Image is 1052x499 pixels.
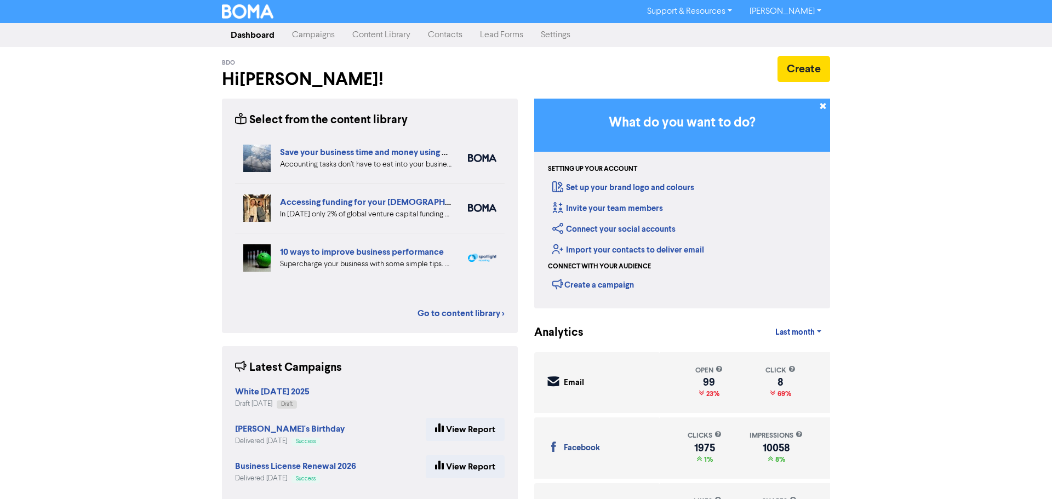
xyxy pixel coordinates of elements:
[235,423,345,434] strong: [PERSON_NAME]'s Birthday
[777,56,830,82] button: Create
[702,455,713,464] span: 1%
[741,3,830,20] a: [PERSON_NAME]
[548,164,637,174] div: Setting up your account
[235,462,356,471] a: Business License Renewal 2026
[471,24,532,46] a: Lead Forms
[688,444,722,452] div: 1975
[235,473,356,484] div: Delivered [DATE]
[426,455,505,478] a: View Report
[280,209,451,220] div: In 2024 only 2% of global venture capital funding went to female-only founding teams. We highligh...
[688,431,722,441] div: clicks
[468,204,496,212] img: boma
[767,322,830,343] a: Last month
[704,389,719,398] span: 23%
[750,431,803,441] div: impressions
[750,444,803,452] div: 10058
[235,399,310,409] div: Draft [DATE]
[222,59,235,67] span: BDO
[534,99,830,308] div: Getting Started in BOMA
[222,69,518,90] h2: Hi [PERSON_NAME] !
[552,276,634,292] div: Create a campaign
[564,442,600,455] div: Facebook
[296,439,316,444] span: Success
[235,425,345,434] a: [PERSON_NAME]'s Birthday
[235,436,345,446] div: Delivered [DATE]
[222,4,273,19] img: BOMA Logo
[468,154,496,162] img: boma_accounting
[695,378,723,387] div: 99
[775,389,791,398] span: 69%
[534,324,570,341] div: Analytics
[280,159,451,170] div: Accounting tasks don’t have to eat into your business time. With the right cloud accounting softw...
[296,476,316,481] span: Success
[552,182,694,193] a: Set up your brand logo and colours
[418,307,505,320] a: Go to content library >
[551,115,814,131] h3: What do you want to do?
[695,365,723,376] div: open
[235,359,342,376] div: Latest Campaigns
[426,418,505,441] a: View Report
[548,262,651,272] div: Connect with your audience
[235,112,408,129] div: Select from the content library
[280,147,511,158] a: Save your business time and money using cloud accounting
[552,245,704,255] a: Import your contacts to deliver email
[468,254,496,262] img: spotlight
[235,388,310,397] a: White [DATE] 2025
[280,197,547,208] a: Accessing funding for your [DEMOGRAPHIC_DATA]-led businesses
[344,24,419,46] a: Content Library
[765,378,796,387] div: 8
[419,24,471,46] a: Contacts
[552,203,663,214] a: Invite your team members
[638,3,741,20] a: Support & Resources
[765,365,796,376] div: click
[235,461,356,472] strong: Business License Renewal 2026
[552,224,676,234] a: Connect your social accounts
[283,24,344,46] a: Campaigns
[280,246,444,257] a: 10 ways to improve business performance
[280,259,451,270] div: Supercharge your business with some simple tips. Eliminate distractions & bad customers, get a pl...
[775,328,815,337] span: Last month
[222,24,283,46] a: Dashboard
[235,386,310,397] strong: White [DATE] 2025
[564,377,584,389] div: Email
[532,24,579,46] a: Settings
[773,455,785,464] span: 8%
[281,402,293,407] span: Draft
